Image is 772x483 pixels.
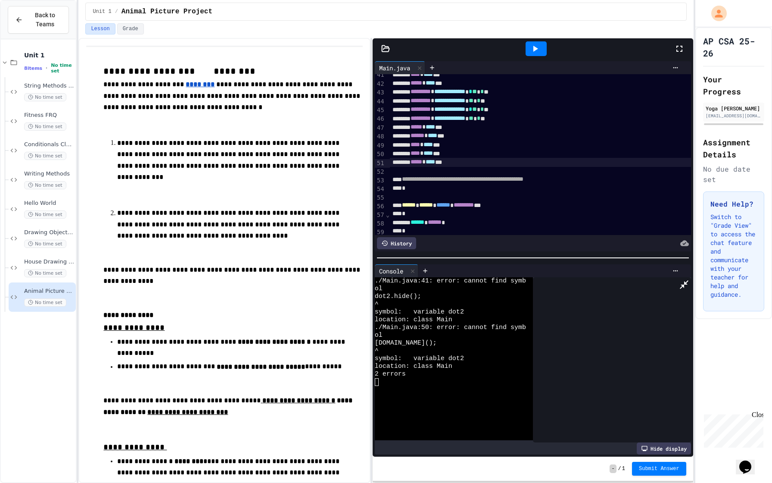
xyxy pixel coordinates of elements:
h2: Assignment Details [703,136,764,160]
span: No time set [24,93,66,101]
p: Switch to "Grade View" to access the chat feature and communicate with your teacher for help and ... [710,213,757,299]
span: ol [375,285,383,293]
span: Writing Methods [24,170,74,178]
div: My Account [702,3,729,23]
span: Fitness FRQ [24,112,74,119]
span: No time set [24,122,66,131]
h2: Your Progress [703,73,764,97]
div: 53 [375,176,386,185]
span: 1 [622,465,625,472]
span: / [618,465,621,472]
span: Animal Picture Project [121,6,212,17]
div: 45 [375,106,386,115]
div: 50 [375,150,386,159]
span: 2 errors [375,370,406,378]
div: No due date set [703,164,764,185]
h1: AP CSA 25-26 [703,35,764,59]
span: Hello World [24,200,74,207]
div: Yoga [PERSON_NAME] [706,104,762,112]
div: History [377,237,416,249]
span: Animal Picture Project [24,288,74,295]
div: 46 [375,115,386,123]
span: location: class Main [375,363,452,370]
div: 55 [375,194,386,202]
div: 48 [375,132,386,141]
div: Chat with us now!Close [3,3,59,55]
div: 41 [375,71,386,79]
div: 44 [375,97,386,106]
span: ol [375,332,383,339]
span: No time set [24,152,66,160]
iframe: chat widget [736,448,763,474]
button: Grade [117,23,144,34]
span: No time set [24,298,66,307]
span: - [610,464,616,473]
span: Submit Answer [639,465,679,472]
div: Main.java [375,63,414,72]
span: Unit 1 [24,51,74,59]
span: • [46,65,47,72]
button: Submit Answer [632,462,686,476]
span: Conditionals Classwork [24,141,74,148]
iframe: chat widget [700,411,763,448]
div: Console [375,264,418,277]
button: Back to Teams [8,6,69,34]
div: 54 [375,185,386,194]
span: symbol: variable dot2 [375,355,464,363]
div: Console [375,267,408,276]
span: No time set [24,210,66,219]
span: Back to Teams [28,11,62,29]
span: location: class Main [375,316,452,324]
span: No time set [24,240,66,248]
div: 56 [375,202,386,211]
span: Fold line [386,211,390,218]
span: String Methods Examples [24,82,74,90]
div: [EMAIL_ADDRESS][DOMAIN_NAME] [706,113,762,119]
div: 59 [375,228,386,237]
span: dot2.hide(); [375,293,421,301]
h3: Need Help? [710,199,757,209]
span: [DOMAIN_NAME](); [375,339,437,347]
span: ^ [375,347,379,355]
span: ./Main.java:50: error: cannot find symb [375,324,526,332]
span: / [115,8,118,15]
div: 58 [375,220,386,228]
span: ./Main.java:41: error: cannot find symb [375,277,526,285]
div: 57 [375,211,386,220]
div: Main.java [375,61,425,74]
span: ^ [375,301,379,308]
button: Lesson [85,23,115,34]
span: No time set [24,269,66,277]
div: 52 [375,168,386,176]
span: symbol: variable dot2 [375,308,464,316]
div: 51 [375,159,386,168]
div: 43 [375,88,386,97]
span: No time set [51,63,74,74]
div: 42 [375,80,386,88]
div: 49 [375,141,386,150]
div: 47 [375,124,386,132]
span: No time set [24,181,66,189]
span: Unit 1 [93,8,111,15]
span: Drawing Objects in Java - HW Playposit Code [24,229,74,236]
span: 8 items [24,66,42,71]
span: House Drawing Classwork [24,258,74,266]
div: Hide display [637,442,691,455]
